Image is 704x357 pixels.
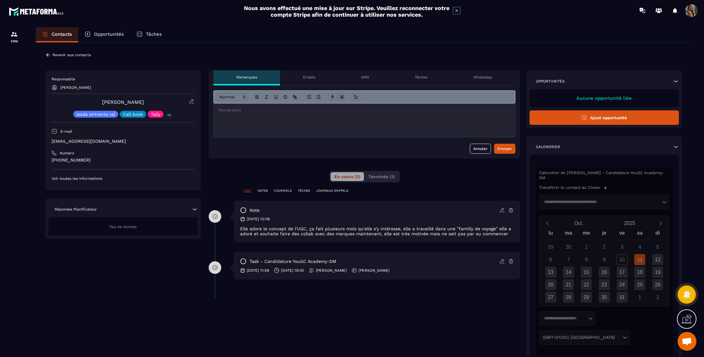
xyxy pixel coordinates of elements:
p: [PERSON_NAME] [359,268,389,273]
a: Contacts [36,27,78,42]
p: task - Candidature YouGC Academy-DM [250,258,336,264]
p: Call book [123,112,143,116]
p: Tally [151,112,160,116]
div: Ouvrir le chat [678,332,696,351]
p: +2 [165,112,173,118]
p: Contacts [52,31,72,37]
img: logo [9,6,65,17]
a: Opportunités [78,27,130,42]
p: Responsable [52,77,195,82]
p: SMS [361,75,369,80]
p: Calendrier [536,144,560,149]
p: Tâches [415,75,427,80]
div: Envoyer [498,146,512,152]
p: Elle adore le concept de l'UGC, ça fait plusieurs mois qu'elle s'y intéresse, elle a travaillé da... [240,226,514,236]
p: WhatsApp [473,75,492,80]
a: Tâches [130,27,168,42]
p: Opportunités [94,31,124,37]
button: Annuler [470,144,491,154]
p: [DATE] 19:00 [281,268,304,273]
p: Numéro [60,151,74,156]
button: Ajout opportunité [530,110,679,125]
p: Aucune opportunité liée [536,95,673,101]
p: Emails [303,75,315,80]
p: [PERSON_NAME] [316,268,347,273]
p: leads entrants vsl [76,112,115,116]
p: CRM [2,40,27,43]
button: Envoyer [494,144,515,154]
p: COURRIELS [274,189,292,193]
p: E-mail [60,129,72,134]
img: formation [10,30,18,38]
p: Tâches [146,31,162,37]
p: TOUT [243,189,251,193]
p: TÂCHES [298,189,310,193]
p: Opportunités [536,79,565,84]
p: note [250,207,260,213]
button: Terminés (1) [365,172,399,181]
a: [PERSON_NAME] [102,99,144,105]
p: JOURNAUX D'APPELS [316,189,348,193]
p: [EMAIL_ADDRESS][DOMAIN_NAME] [52,138,195,144]
span: Terminés (1) [368,174,395,179]
p: Revenir aux contacts [52,53,91,57]
p: Réponses Planificateur [55,207,97,212]
h2: Nous avons effectué une mise à jour sur Stripe. Veuillez reconnecter votre compte Stripe afin de ... [244,5,450,18]
p: Remarques [236,75,257,80]
a: formationformationCRM [2,26,27,48]
span: En cours (2) [334,174,360,179]
p: [PERSON_NAME] [60,85,91,90]
p: [PHONE_NUMBER] [52,157,195,163]
p: [DATE] 11:58 [247,268,269,273]
p: [DATE] 12:08 [247,216,270,221]
button: En cours (2) [331,172,364,181]
span: Pas de donnée [110,225,137,229]
p: NOTES [258,189,268,193]
p: Voir toutes les informations [52,176,195,181]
